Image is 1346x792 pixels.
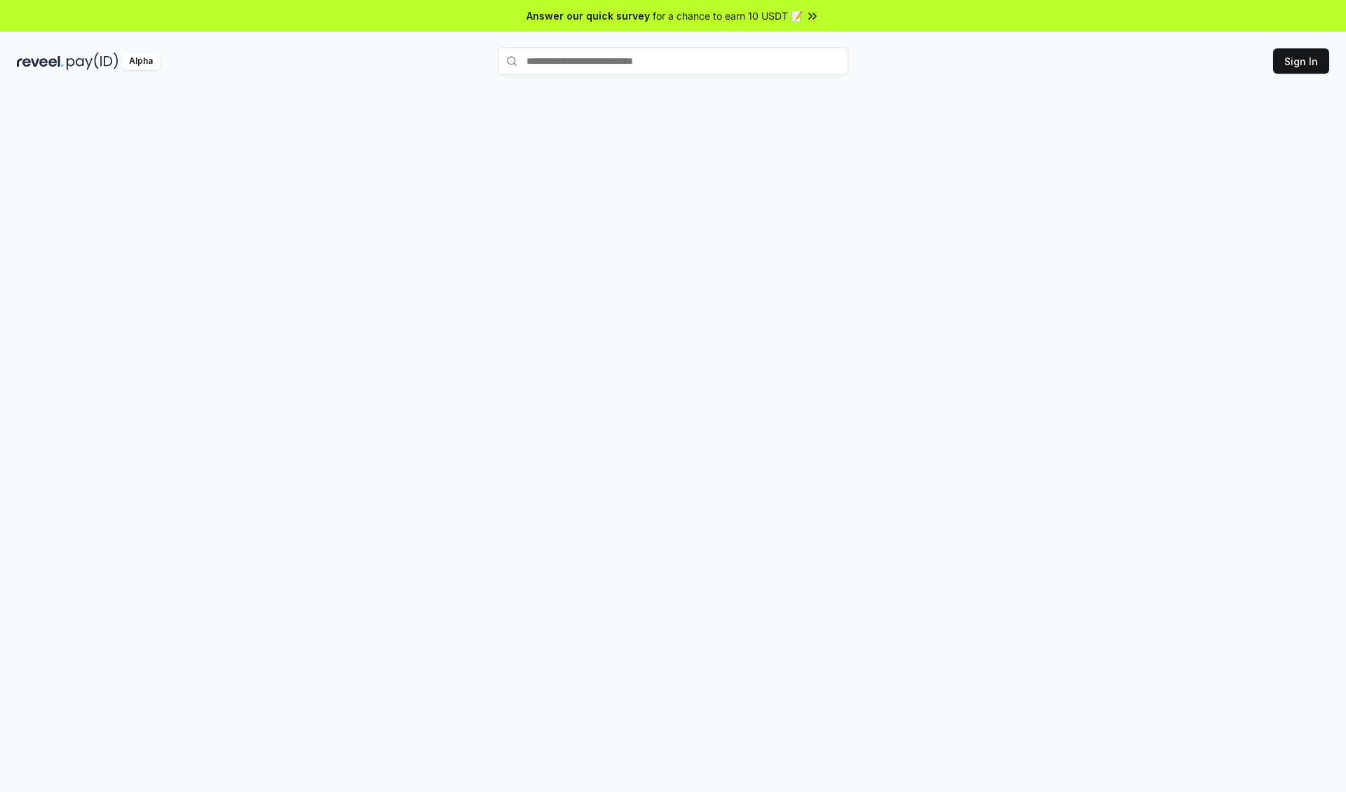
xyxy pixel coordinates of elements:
span: Answer our quick survey [526,8,650,23]
img: pay_id [67,53,118,70]
div: Alpha [121,53,161,70]
span: for a chance to earn 10 USDT 📝 [653,8,803,23]
button: Sign In [1273,48,1329,74]
img: reveel_dark [17,53,64,70]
